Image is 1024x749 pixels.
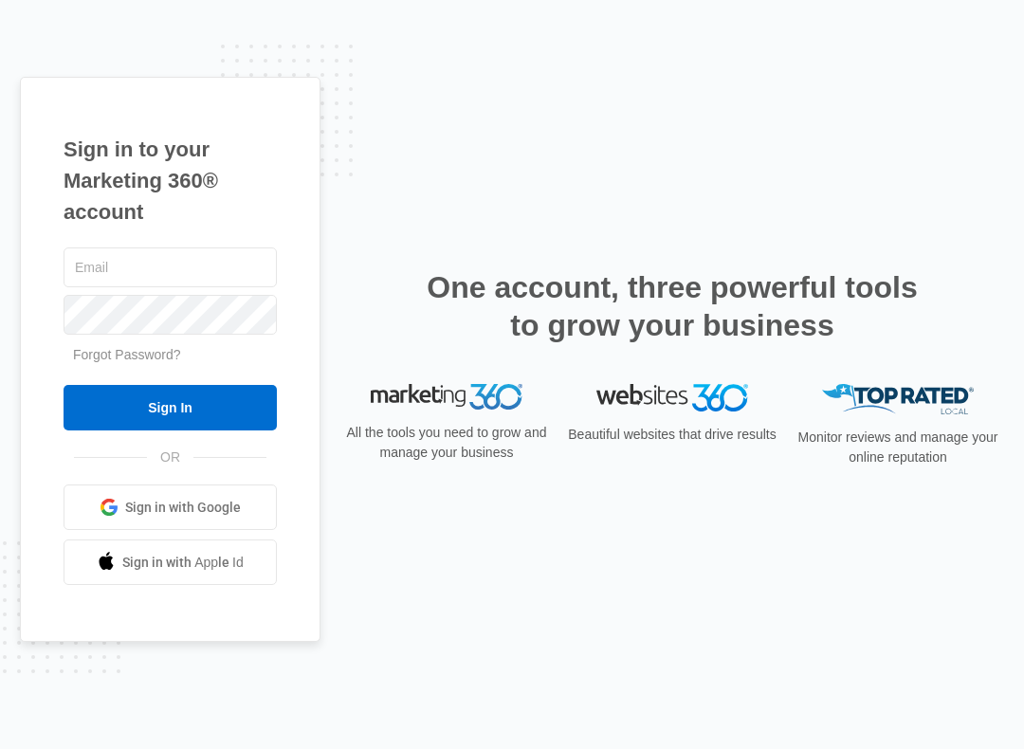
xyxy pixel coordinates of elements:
[566,425,778,445] p: Beautiful websites that drive results
[147,448,193,467] span: OR
[792,428,1004,467] p: Monitor reviews and manage your online reputation
[64,247,277,287] input: Email
[73,347,181,362] a: Forgot Password?
[122,553,244,573] span: Sign in with Apple Id
[64,539,277,585] a: Sign in with Apple Id
[64,484,277,530] a: Sign in with Google
[64,385,277,430] input: Sign In
[340,423,553,463] p: All the tools you need to grow and manage your business
[64,134,277,228] h1: Sign in to your Marketing 360® account
[822,384,974,415] img: Top Rated Local
[421,268,923,344] h2: One account, three powerful tools to grow your business
[371,384,522,411] img: Marketing 360
[596,384,748,411] img: Websites 360
[125,498,241,518] span: Sign in with Google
